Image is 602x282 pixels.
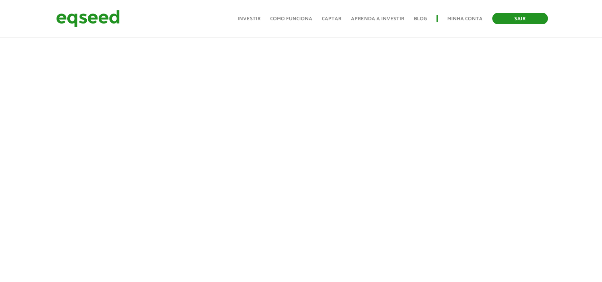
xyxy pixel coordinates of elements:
a: Captar [322,16,341,22]
a: Aprenda a investir [351,16,404,22]
a: Como funciona [270,16,312,22]
a: Investir [238,16,261,22]
a: Minha conta [447,16,483,22]
a: Sair [492,13,548,24]
img: EqSeed [56,8,120,29]
a: Blog [414,16,427,22]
